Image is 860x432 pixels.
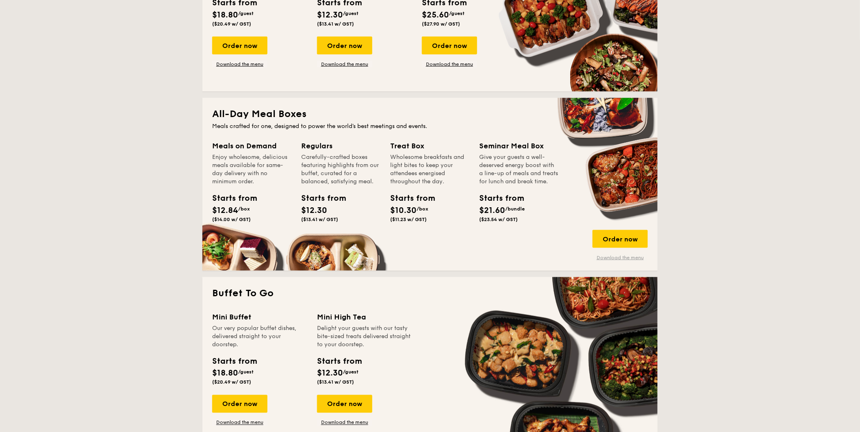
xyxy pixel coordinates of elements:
[505,206,525,212] span: /bundle
[212,108,648,121] h2: All-Day Meal Boxes
[317,10,343,20] span: $12.30
[212,419,267,426] a: Download the menu
[422,37,477,54] div: Order now
[212,140,291,152] div: Meals on Demand
[212,217,251,222] span: ($14.00 w/ GST)
[212,380,251,385] span: ($20.49 w/ GST)
[238,206,250,212] span: /box
[301,217,338,222] span: ($13.41 w/ GST)
[317,380,354,385] span: ($13.41 w/ GST)
[449,11,465,16] span: /guest
[212,324,307,349] div: Our very popular buffet dishes, delivered straight to your doorstep.
[417,206,428,212] span: /box
[479,206,505,215] span: $21.60
[317,355,361,367] div: Starts from
[301,140,380,152] div: Regulars
[422,10,449,20] span: $25.60
[317,37,372,54] div: Order now
[212,122,648,130] div: Meals crafted for one, designed to power the world's best meetings and events.
[390,153,469,186] div: Wholesome breakfasts and light bites to keep your attendees energised throughout the day.
[479,217,518,222] span: ($23.54 w/ GST)
[212,153,291,186] div: Enjoy wholesome, delicious meals available for same-day delivery with no minimum order.
[317,369,343,378] span: $12.30
[212,37,267,54] div: Order now
[317,21,354,27] span: ($13.41 w/ GST)
[212,369,238,378] span: $18.80
[212,61,267,67] a: Download the menu
[479,153,558,186] div: Give your guests a well-deserved energy boost with a line-up of meals and treats for lunch and br...
[343,369,358,375] span: /guest
[317,395,372,413] div: Order now
[422,21,460,27] span: ($27.90 w/ GST)
[212,355,256,367] div: Starts from
[317,324,412,349] div: Delight your guests with our tasty bite-sized treats delivered straight to your doorstep.
[479,192,516,204] div: Starts from
[301,192,338,204] div: Starts from
[212,206,238,215] span: $12.84
[212,395,267,413] div: Order now
[390,140,469,152] div: Treat Box
[593,254,648,261] a: Download the menu
[593,230,648,248] div: Order now
[238,369,254,375] span: /guest
[238,11,254,16] span: /guest
[212,10,238,20] span: $18.80
[301,153,380,186] div: Carefully-crafted boxes featuring highlights from our buffet, curated for a balanced, satisfying ...
[422,61,477,67] a: Download the menu
[212,192,249,204] div: Starts from
[390,217,427,222] span: ($11.23 w/ GST)
[479,140,558,152] div: Seminar Meal Box
[212,311,307,323] div: Mini Buffet
[212,21,251,27] span: ($20.49 w/ GST)
[390,192,427,204] div: Starts from
[317,61,372,67] a: Download the menu
[343,11,358,16] span: /guest
[212,287,648,300] h2: Buffet To Go
[317,419,372,426] a: Download the menu
[390,206,417,215] span: $10.30
[301,206,327,215] span: $12.30
[317,311,412,323] div: Mini High Tea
